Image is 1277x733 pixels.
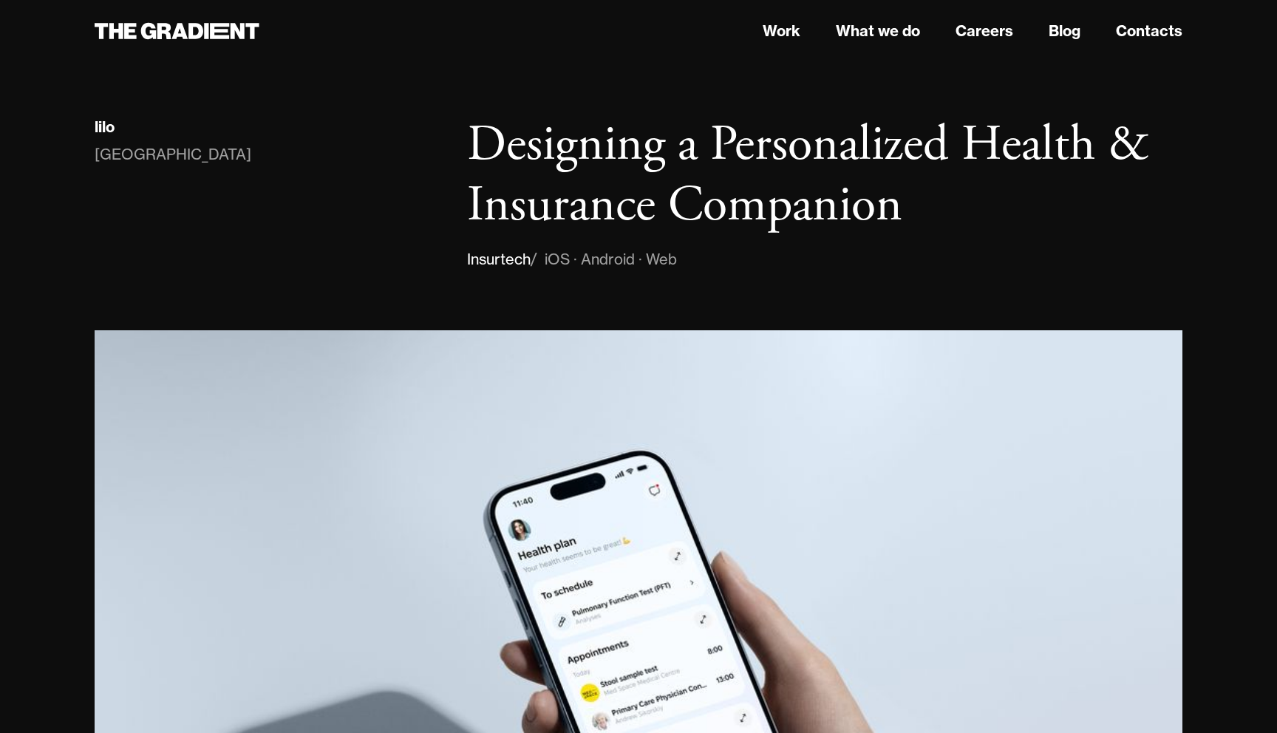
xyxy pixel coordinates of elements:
a: Work [763,20,800,42]
div: / iOS · Android · Web [531,248,677,271]
div: lilo [95,117,115,137]
div: Insurtech [467,248,531,271]
a: Contacts [1116,20,1182,42]
a: What we do [836,20,920,42]
h1: Designing a Personalized Health & Insurance Companion [467,115,1182,236]
a: Blog [1049,20,1080,42]
a: Careers [956,20,1013,42]
div: [GEOGRAPHIC_DATA] [95,143,251,166]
